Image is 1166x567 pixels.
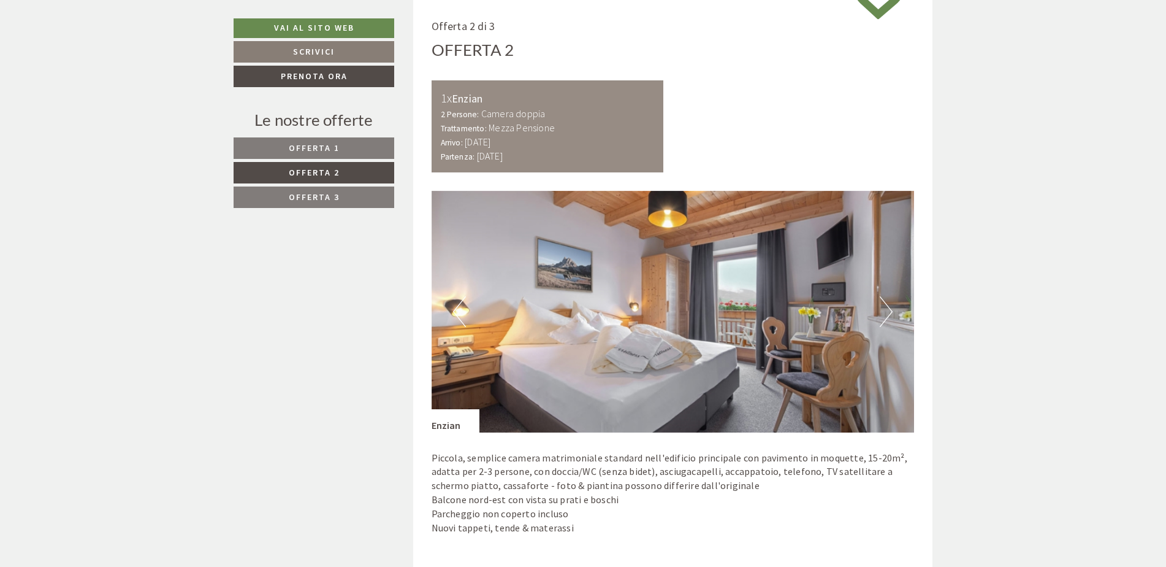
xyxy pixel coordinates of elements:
b: Camera doppia [481,107,546,120]
p: Piccola, semplice camera matrimoniale standard nell'edificio principale con pavimento in moquette... [432,451,915,535]
img: image [432,191,915,433]
small: Trattamento: [441,123,487,134]
button: Invia [421,323,483,345]
a: Vai al sito web [234,18,394,38]
b: Mezza Pensione [489,121,555,134]
small: Arrivo: [441,137,463,148]
a: Prenota ora [234,66,394,87]
div: [PERSON_NAME] [19,76,305,86]
b: [DATE] [465,136,490,148]
div: Ringrazio per la vostra offerta che contempla un soggiorno di 2 notti. Vuol dire che non avete la... [10,74,311,139]
div: Enzian [432,409,479,433]
b: 1x [441,90,452,106]
small: 11:11 [19,128,305,137]
b: [DATE] [477,150,503,162]
span: Offerta 3 [289,191,340,202]
button: Next [880,296,893,327]
div: Enzian [441,90,655,107]
small: Partenza: [441,152,475,162]
small: 2 Persone: [441,109,479,120]
div: Buon giorno, come possiamo aiutarla? [292,34,473,71]
div: Le nostre offerte [234,109,394,131]
span: Offerta 1 [289,142,340,153]
small: 11:10 [298,60,464,69]
div: Offerta 2 [432,39,514,61]
div: Lei [298,36,464,46]
button: Previous [453,296,466,327]
span: Offerta 2 di 3 [432,19,495,33]
span: Offerta 2 [289,167,340,178]
a: Scrivici [234,41,394,63]
div: [DATE] [219,10,264,31]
